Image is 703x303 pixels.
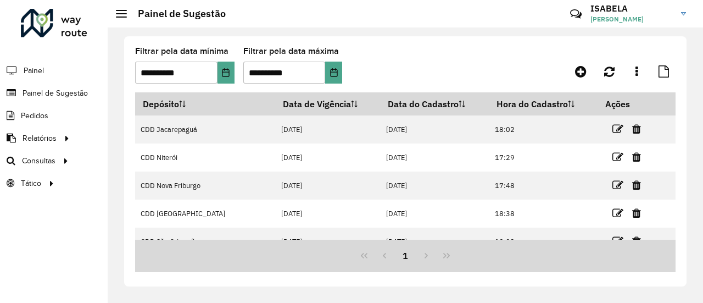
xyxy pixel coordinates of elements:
[275,200,381,228] td: [DATE]
[489,144,598,172] td: 17:29
[275,115,381,144] td: [DATE]
[23,133,57,144] span: Relatórios
[217,62,235,84] button: Choose Date
[489,115,598,144] td: 18:02
[612,150,623,164] a: Editar
[243,45,339,58] label: Filtrar pela data máxima
[22,155,55,167] span: Consultas
[381,172,489,200] td: [DATE]
[325,62,342,84] button: Choose Date
[23,87,88,99] span: Painel de Sugestão
[275,228,381,256] td: [DATE]
[632,178,641,192] a: Excluir
[590,3,673,14] h3: ISABELA
[489,228,598,256] td: 18:02
[632,234,641,249] a: Excluir
[632,206,641,221] a: Excluir
[489,172,598,200] td: 17:48
[489,92,598,115] th: Hora do Cadastro
[21,178,41,189] span: Tático
[395,245,416,266] button: 1
[612,178,623,192] a: Editar
[612,206,623,221] a: Editar
[381,228,489,256] td: [DATE]
[135,92,275,115] th: Depósito
[135,45,228,58] label: Filtrar pela data mínima
[21,110,48,122] span: Pedidos
[381,115,489,144] td: [DATE]
[564,2,588,26] a: Contato Rápido
[632,122,641,136] a: Excluir
[590,14,673,24] span: [PERSON_NAME]
[135,144,275,172] td: CDD Niterói
[632,150,641,164] a: Excluir
[135,228,275,256] td: CDD São Cristovão
[612,234,623,249] a: Editar
[24,65,44,76] span: Painel
[275,144,381,172] td: [DATE]
[135,115,275,144] td: CDD Jacarepaguá
[135,172,275,200] td: CDD Nova Friburgo
[612,122,623,136] a: Editar
[381,200,489,228] td: [DATE]
[275,92,381,115] th: Data de Vigência
[275,172,381,200] td: [DATE]
[135,200,275,228] td: CDD [GEOGRAPHIC_DATA]
[127,8,226,20] h2: Painel de Sugestão
[381,92,489,115] th: Data do Cadastro
[381,144,489,172] td: [DATE]
[598,92,664,115] th: Ações
[489,200,598,228] td: 18:38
